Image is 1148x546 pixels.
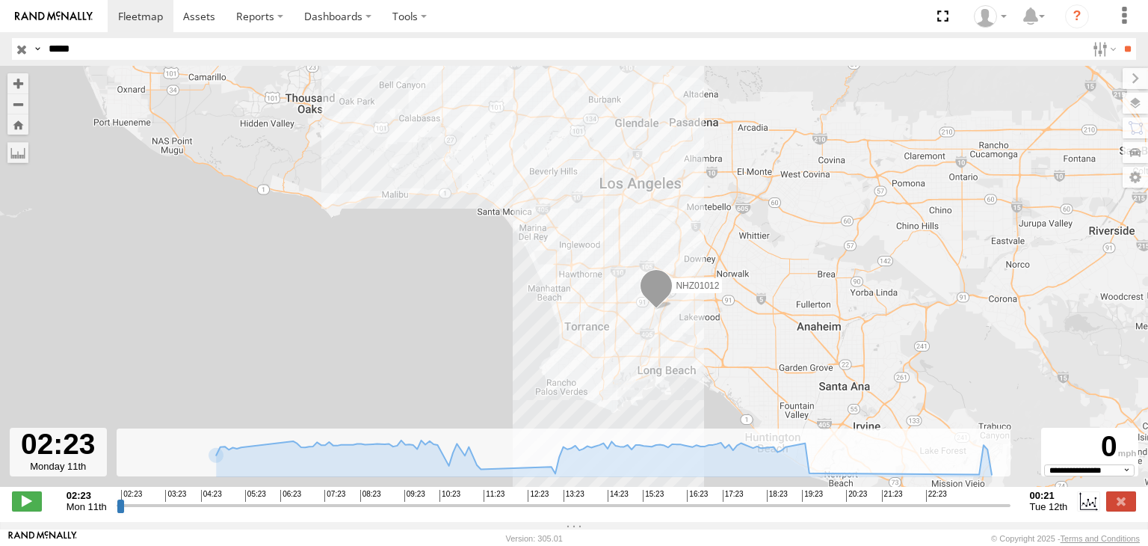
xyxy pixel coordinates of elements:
button: Zoom out [7,93,28,114]
span: 12:23 [528,490,549,502]
div: 0 [1043,430,1136,464]
strong: 02:23 [67,490,107,501]
span: 18:23 [767,490,788,502]
button: Zoom Home [7,114,28,135]
label: Search Filter Options [1087,38,1119,60]
button: Zoom in [7,73,28,93]
span: 21:23 [882,490,903,502]
div: Version: 305.01 [506,534,563,543]
strong: 00:21 [1030,490,1068,501]
span: 14:23 [608,490,629,502]
span: 20:23 [846,490,867,502]
i: ? [1065,4,1089,28]
span: 04:23 [201,490,222,502]
span: 05:23 [245,490,266,502]
a: Visit our Website [8,531,77,546]
label: Search Query [31,38,43,60]
span: 13:23 [564,490,584,502]
label: Close [1106,491,1136,511]
span: 15:23 [643,490,664,502]
label: Play/Stop [12,491,42,511]
label: Map Settings [1123,167,1148,188]
span: 11:23 [484,490,504,502]
span: 10:23 [439,490,460,502]
div: © Copyright 2025 - [991,534,1140,543]
span: 22:23 [926,490,947,502]
span: Mon 11th Aug 2025 [67,501,107,512]
span: 19:23 [802,490,823,502]
span: Tue 12th Aug 2025 [1030,501,1068,512]
label: Measure [7,142,28,163]
span: 09:23 [404,490,425,502]
div: Zulema McIntosch [969,5,1012,28]
span: 03:23 [165,490,186,502]
span: 17:23 [723,490,744,502]
span: 08:23 [360,490,381,502]
span: NHZ01012 [676,280,719,291]
span: 16:23 [687,490,708,502]
img: rand-logo.svg [15,11,93,22]
span: 02:23 [121,490,142,502]
span: 06:23 [280,490,301,502]
a: Terms and Conditions [1061,534,1140,543]
span: 07:23 [324,490,345,502]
